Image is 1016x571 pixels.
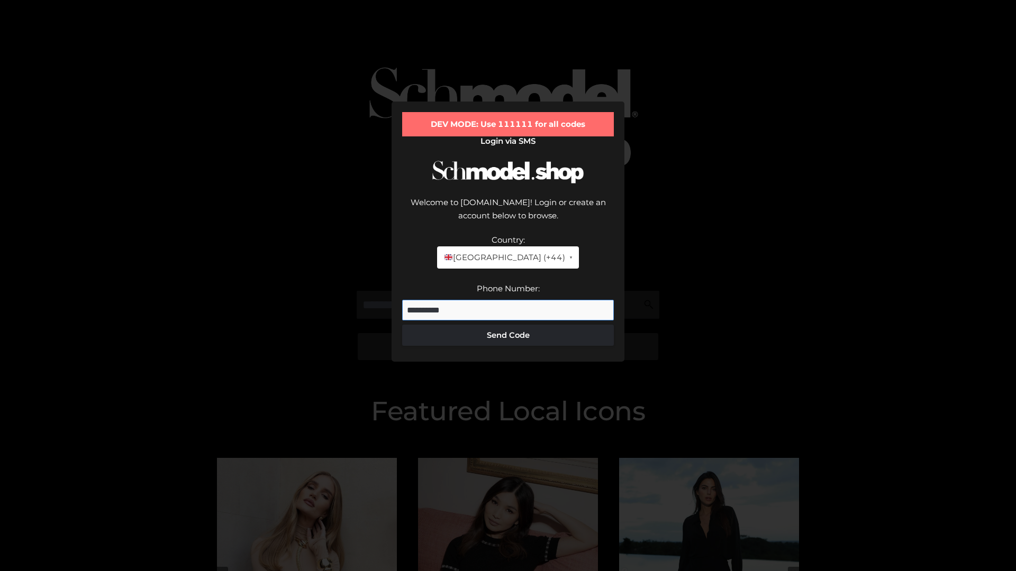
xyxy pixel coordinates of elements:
[402,325,614,346] button: Send Code
[477,283,540,293] label: Phone Number:
[402,196,614,233] div: Welcome to [DOMAIN_NAME]! Login or create an account below to browse.
[402,136,614,146] h2: Login via SMS
[429,151,587,193] img: Schmodel Logo
[402,112,614,136] div: DEV MODE: Use 111111 for all codes
[443,251,565,264] span: [GEOGRAPHIC_DATA] (+44)
[444,253,452,261] img: 🇬🇧
[492,235,525,245] label: Country:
